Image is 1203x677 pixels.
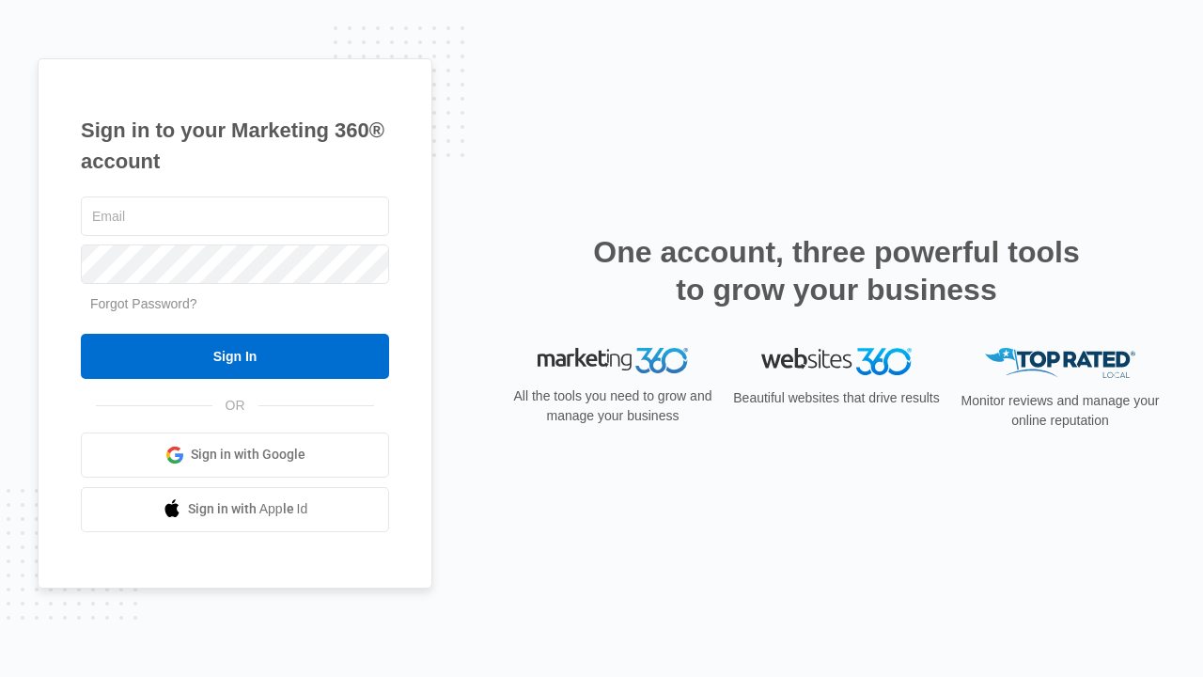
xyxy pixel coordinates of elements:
[731,388,942,408] p: Beautiful websites that drive results
[955,391,1165,431] p: Monitor reviews and manage your online reputation
[81,334,389,379] input: Sign In
[81,487,389,532] a: Sign in with Apple Id
[81,197,389,236] input: Email
[538,348,688,374] img: Marketing 360
[81,433,389,478] a: Sign in with Google
[212,396,258,416] span: OR
[191,445,305,464] span: Sign in with Google
[90,296,197,311] a: Forgot Password?
[188,499,308,519] span: Sign in with Apple Id
[587,233,1086,308] h2: One account, three powerful tools to grow your business
[761,348,912,375] img: Websites 360
[985,348,1135,379] img: Top Rated Local
[81,115,389,177] h1: Sign in to your Marketing 360® account
[508,386,718,426] p: All the tools you need to grow and manage your business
